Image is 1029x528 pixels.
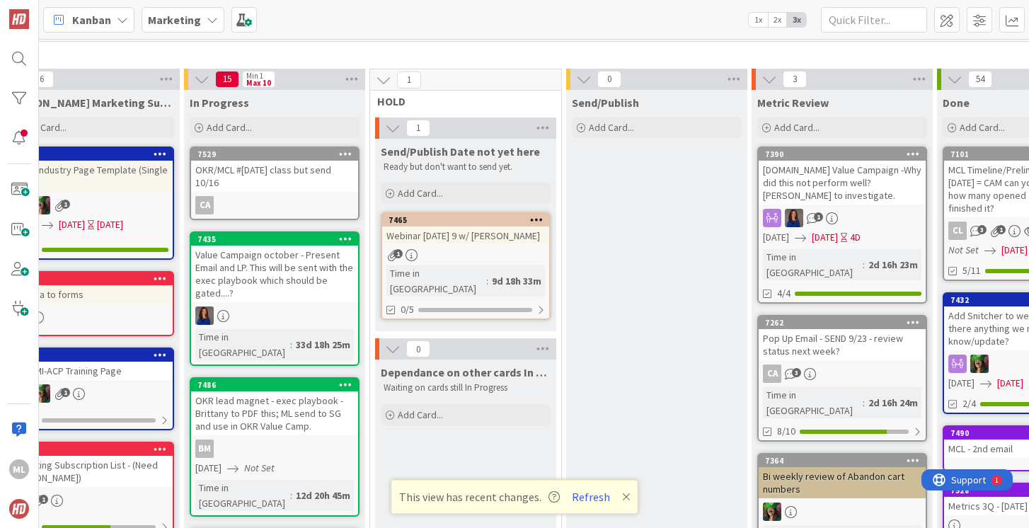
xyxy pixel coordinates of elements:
[6,161,173,192] div: GenAI Industry Page Template (Single Grain)
[12,274,173,284] div: 7466
[39,495,48,504] span: 1
[207,121,252,134] span: Add Card...
[6,349,173,380] div: 7487Add PMI-ACP Training Page
[9,459,29,479] div: ML
[749,13,768,27] span: 1x
[6,456,173,487] div: Marketing Subscription List - (Need [PERSON_NAME])
[763,387,863,418] div: Time in [GEOGRAPHIC_DATA]
[191,233,358,302] div: 7435Value Campaign october - Present Email and LP. This will be sent with the exec playbook which...
[759,503,926,521] div: SL
[382,214,549,226] div: 7465
[197,149,358,159] div: 7529
[32,384,50,403] img: SL
[191,379,358,391] div: 7486
[215,71,239,88] span: 15
[191,306,358,325] div: SL
[787,13,806,27] span: 3x
[246,72,263,79] div: Min 1
[6,272,173,285] div: 7466
[191,379,358,435] div: 7486OKR lead magnet - exec playbook - Brittany to PDF this; ML send to SG and use in OKR Value Camp.
[863,257,865,272] span: :
[190,96,249,110] span: In Progress
[61,200,70,209] span: 1
[6,196,173,214] div: SL
[191,233,358,246] div: 7435
[72,11,111,28] span: Kanban
[1001,243,1028,258] span: [DATE]
[589,121,634,134] span: Add Card...
[292,488,354,503] div: 12d 20h 45m
[759,316,926,360] div: 7262Pop Up Email - SEND 9/23 - review status next week?
[597,71,621,88] span: 0
[30,71,54,88] span: 6
[32,196,50,214] img: SL
[777,286,791,301] span: 4/4
[195,461,222,476] span: [DATE]
[195,196,214,214] div: CA
[12,444,173,454] div: 7431
[377,94,544,108] span: HOLD
[197,234,358,244] div: 7435
[59,217,85,232] span: [DATE]
[997,376,1023,391] span: [DATE]
[61,388,70,397] span: 1
[759,454,926,498] div: 7364Bi weekly review of Abandon cart numbers
[148,13,201,27] b: Marketing
[399,488,560,505] span: This view has recent changes.
[792,368,801,377] span: 3
[765,149,926,159] div: 7390
[191,440,358,458] div: BM
[865,395,921,411] div: 2d 16h 24m
[759,316,926,329] div: 7262
[384,161,548,173] p: Ready but don't want to send yet.
[759,148,926,161] div: 7390
[246,79,271,86] div: Max 10
[381,365,551,379] span: Dependance on other cards In progress
[850,230,861,245] div: 4D
[191,391,358,435] div: OKR lead magnet - exec playbook - Brittany to PDF this; ML send to SG and use in OKR Value Camp.
[398,408,443,421] span: Add Card...
[401,302,414,317] span: 0/5
[9,9,29,29] img: Visit kanbanzone.com
[768,13,787,27] span: 2x
[292,337,354,352] div: 33d 18h 25m
[977,225,987,234] span: 3
[191,246,358,302] div: Value Campaign october - Present Email and LP. This will be sent with the exec playbook which sho...
[191,161,358,192] div: OKR/MCL #[DATE] class but send 10/16
[488,273,545,289] div: 9d 18h 33m
[962,263,981,278] span: 5/11
[381,144,540,159] span: Send/Publish Date not yet here
[397,71,421,88] span: 1
[406,120,430,137] span: 1
[763,249,863,280] div: Time in [GEOGRAPHIC_DATA]
[12,149,173,159] div: 7367
[9,499,29,519] img: avatar
[398,187,443,200] span: Add Card...
[567,488,615,506] button: Refresh
[757,96,829,110] span: Metric Review
[962,396,976,411] span: 2/4
[759,148,926,205] div: 7390[DOMAIN_NAME] Value Campaign -Why did this not perform well? [PERSON_NAME] to investigate.
[191,148,358,192] div: 7529OKR/MCL #[DATE] class but send 10/16
[486,273,488,289] span: :
[948,222,967,240] div: CL
[759,467,926,498] div: Bi weekly review of Abandon cart numbers
[6,362,173,380] div: Add PMI-ACP Training Page
[863,395,865,411] span: :
[865,257,921,272] div: 2d 16h 23m
[382,214,549,245] div: 7465Webinar [DATE] 9 w/ [PERSON_NAME]
[195,329,290,360] div: Time in [GEOGRAPHIC_DATA]
[6,384,173,403] div: SL
[6,349,173,362] div: 7487
[783,71,807,88] span: 3
[30,2,64,19] span: Support
[948,243,979,256] i: Not Set
[384,382,548,394] p: Waiting on cards still In Progress
[763,503,781,521] img: SL
[244,461,275,474] i: Not Set
[290,488,292,503] span: :
[6,443,173,456] div: 7431
[774,121,820,134] span: Add Card...
[759,365,926,383] div: CA
[191,196,358,214] div: CA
